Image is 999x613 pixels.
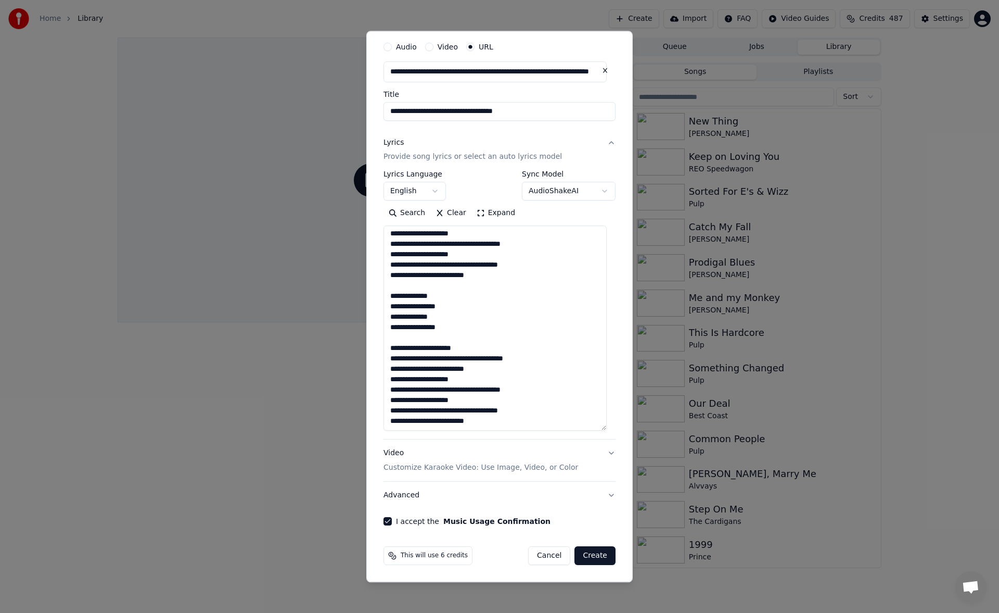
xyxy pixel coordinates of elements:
[383,482,616,509] button: Advanced
[383,205,430,222] button: Search
[383,440,616,482] button: VideoCustomize Karaoke Video: Use Image, Video, or Color
[383,171,616,440] div: LyricsProvide song lyrics or select an auto lyrics model
[401,552,468,560] span: This will use 6 credits
[383,129,616,171] button: LyricsProvide song lyrics or select an auto lyrics model
[574,547,616,566] button: Create
[383,152,562,162] p: Provide song lyrics or select an auto lyrics model
[396,518,550,526] label: I accept the
[383,448,578,473] div: Video
[438,43,458,51] label: Video
[383,463,578,473] p: Customize Karaoke Video: Use Image, Video, or Color
[443,518,550,526] button: I accept the
[430,205,471,222] button: Clear
[479,43,493,51] label: URL
[383,91,616,98] label: Title
[383,171,446,178] label: Lyrics Language
[471,205,520,222] button: Expand
[528,547,570,566] button: Cancel
[522,171,616,178] label: Sync Model
[383,137,404,148] div: Lyrics
[396,43,417,51] label: Audio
